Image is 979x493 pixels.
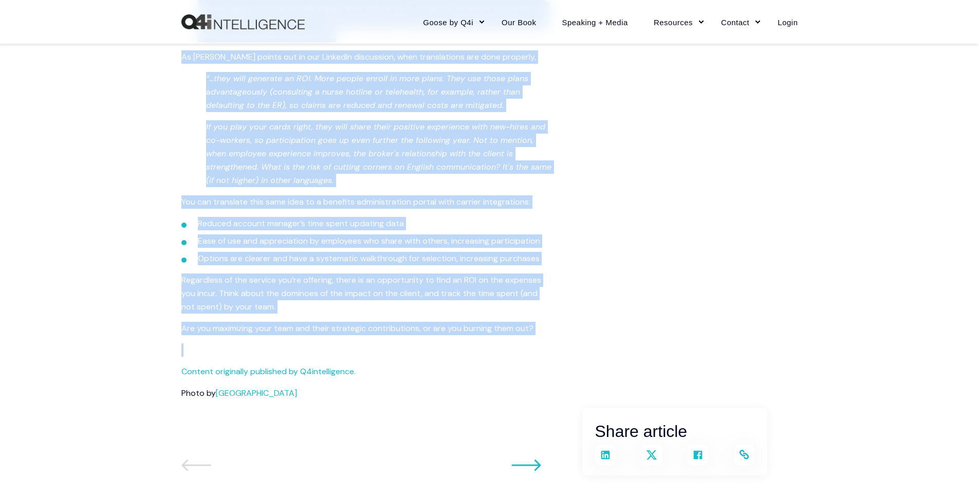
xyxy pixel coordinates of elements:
a: Content originally published by Q4intelligence. [181,366,356,377]
a: Back to Home [181,14,305,30]
a: Share on X [641,445,662,465]
a: Share on LinkedIn [595,445,616,465]
a: Copy and share the link [734,445,754,465]
a: Go to previous post [511,459,541,476]
li: Reduced account manager’s time spent updating data [198,217,551,230]
p: Photo b [181,387,551,400]
p: As [PERSON_NAME] points out in our LinkedIn discussion, when translations are done properly, [181,50,551,64]
a: [GEOGRAPHIC_DATA] [216,388,297,398]
span: y [211,388,216,398]
h2: Share article [595,418,754,445]
img: Q4intelligence, LLC logo [181,14,305,30]
em: “…they will generate an ROI. More people enroll in more plans. They use those plans advantageousl... [206,73,528,111]
p: Are you maximizing your team and their strategic contributions, or are you burning them out? [181,322,551,335]
p: Regardless of the service you’re offering, there is an opportunity to find an ROI on the expenses... [181,273,551,314]
li: Ease of use and appreciation by employees who share with others, increasing participation [198,234,551,248]
em: If you play your cards right, they will share their positive experience with new-hires and co-wor... [206,121,551,186]
p: You can translate this same idea to a benefits administration portal with carrier integrations: [181,195,551,209]
li: Options are clearer and have a systematic walkthrough for selection, increasing purchases [198,252,551,265]
a: Share on Facebook [688,445,708,465]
